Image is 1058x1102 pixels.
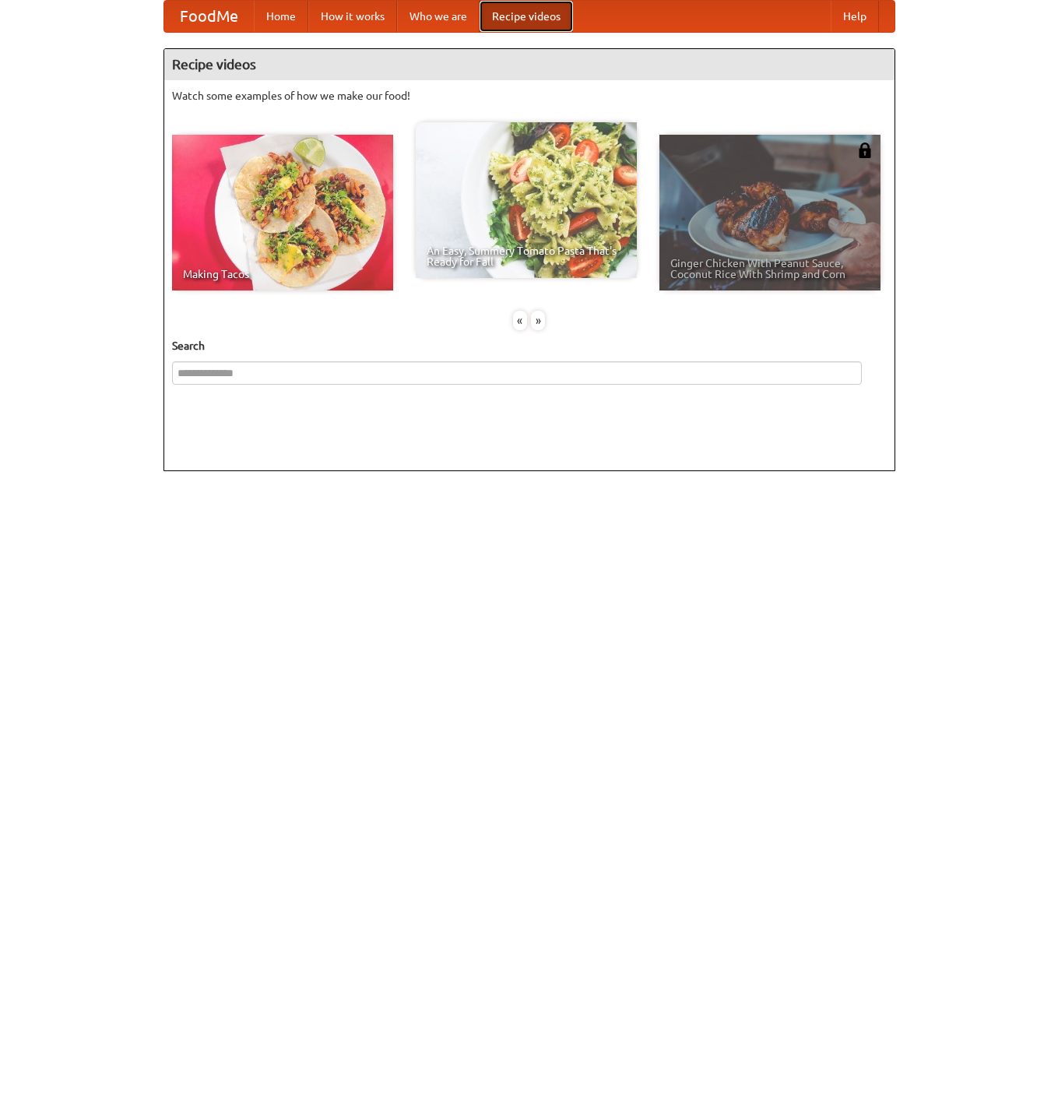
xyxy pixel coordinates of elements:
div: « [513,311,527,330]
a: Making Tacos [172,135,393,290]
a: Recipe videos [480,1,573,32]
p: Watch some examples of how we make our food! [172,88,887,104]
h4: Recipe videos [164,49,895,80]
a: Who we are [397,1,480,32]
h5: Search [172,338,887,354]
span: Making Tacos [183,269,382,280]
a: Home [254,1,308,32]
img: 483408.png [857,143,873,158]
span: An Easy, Summery Tomato Pasta That's Ready for Fall [427,245,626,267]
a: FoodMe [164,1,254,32]
a: An Easy, Summery Tomato Pasta That's Ready for Fall [416,122,637,278]
a: Help [831,1,879,32]
div: » [531,311,545,330]
a: How it works [308,1,397,32]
